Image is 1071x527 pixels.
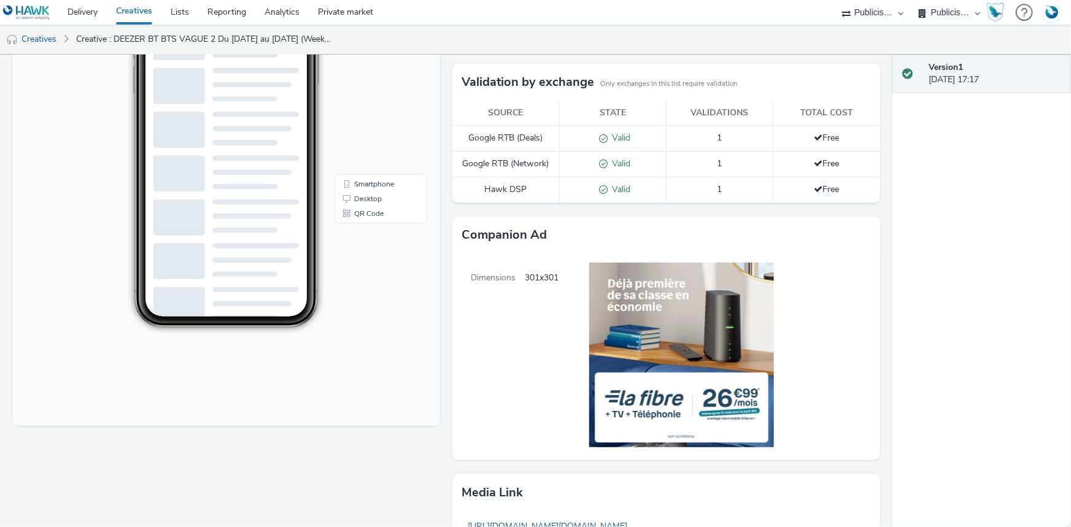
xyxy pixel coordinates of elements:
[929,61,963,73] strong: Version 1
[452,126,559,152] td: Google RTB (Deals)
[70,25,338,54] a: Creative : DEEZER BT BTS VAGUE 2 Du [DATE] au [DATE] (Week-end du 4,5,[DATE] + 18,19,[DATE])
[608,158,630,169] span: Valid
[146,47,157,54] span: 9:37
[608,183,630,195] span: Valid
[6,34,18,46] img: audio
[3,5,50,20] img: undefined Logo
[814,158,840,169] span: Free
[452,152,559,177] td: Google RTB (Network)
[452,253,525,460] span: Dimensions
[325,254,412,269] li: Smartphone
[462,73,594,91] h3: Validation by exchange
[559,101,666,126] th: State
[717,132,722,144] span: 1
[717,183,722,195] span: 1
[342,287,371,294] span: QR Code
[342,272,369,280] span: Desktop
[773,101,880,126] th: Total cost
[452,101,559,126] th: Source
[525,253,559,460] span: 301x301
[986,2,1010,22] a: Hawk Academy
[342,258,382,265] span: Smartphone
[325,283,412,298] li: QR Code
[600,79,737,89] small: Only exchanges in this list require validation
[667,101,773,126] th: Validations
[814,132,840,144] span: Free
[929,61,1061,87] div: [DATE] 17:17
[559,253,783,456] img: Companion Ad
[814,183,840,195] span: Free
[452,177,559,202] td: Hawk DSP
[717,158,722,169] span: 1
[462,483,523,502] h3: Media link
[986,2,1005,22] img: Hawk Academy
[462,226,547,244] h3: Companion Ad
[608,132,630,144] span: Valid
[1043,3,1061,21] img: Account FR
[325,269,412,283] li: Desktop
